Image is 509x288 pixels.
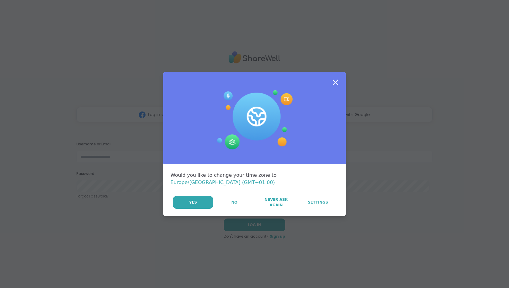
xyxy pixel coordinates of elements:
span: Yes [189,200,197,205]
span: No [231,200,237,205]
span: Europe/[GEOGRAPHIC_DATA] (GMT+01:00) [170,180,275,185]
div: Would you like to change your time zone to [170,172,339,186]
button: Never Ask Again [255,196,297,209]
span: Never Ask Again [258,197,293,208]
button: No [214,196,255,209]
button: Yes [173,196,213,209]
span: Settings [308,200,328,205]
a: Settings [297,196,339,209]
img: Session Experience [216,90,293,150]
